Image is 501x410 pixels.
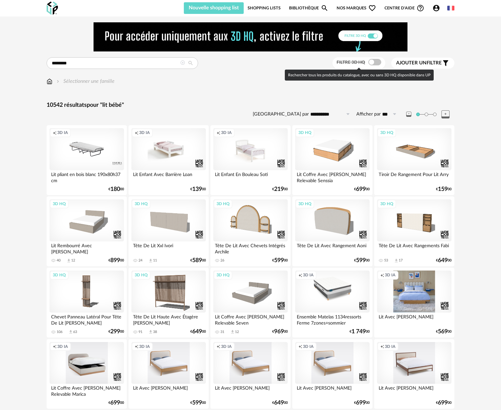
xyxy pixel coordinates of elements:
a: 3D HQ Tête De Lit Avec Rangements Fabi 53 Download icon 17 €64900 [374,196,454,266]
a: 3D HQ Lit Rembourré Avec [PERSON_NAME] 40 Download icon 12 €89900 [47,196,127,266]
span: 299 [110,329,120,334]
span: 699 [110,401,120,405]
div: Lit Avec [PERSON_NAME] [377,384,451,397]
span: pour "lit bébé" [87,102,124,108]
span: 969 [274,329,284,334]
span: 3D IA [57,130,68,135]
span: 3D IA [303,344,314,349]
div: 3D HQ [377,200,396,208]
span: Creation icon [53,130,57,135]
span: 599 [356,258,366,263]
div: Chevet Panneau Latéral Pour Tête De Lit [PERSON_NAME] [50,313,124,326]
div: € 00 [190,401,206,405]
div: € 00 [108,258,124,263]
div: € 00 [354,187,370,192]
a: Creation icon 3D IA Lit Avec [PERSON_NAME] €59900 [128,339,209,409]
span: Creation icon [380,344,384,349]
span: 699 [356,401,366,405]
div: € 00 [436,329,451,334]
a: Creation icon 3D IA Lit Enfant En Bouleau Soti €21900 [210,125,291,195]
div: Tête De Lit Avec Rangement Aoni [295,241,370,254]
button: Nouvelle shopping list [184,2,244,14]
span: 180 [110,187,120,192]
a: Creation icon 3D IA Lit Coffre Avec [PERSON_NAME] Relevable Marica €69900 [47,339,127,409]
span: Creation icon [298,344,302,349]
div: Tête De Lit Avec Chevets Intégrés Archile [213,241,288,254]
div: Lit Enfant Avec Barrière Loan [131,170,206,183]
div: 17 [399,258,403,263]
div: € 00 [272,258,288,263]
span: Creation icon [135,344,139,349]
div: 63 [73,330,77,334]
div: 3D HQ [214,200,232,208]
span: 3D IA [57,344,68,349]
span: 139 [192,187,202,192]
a: BibliothèqueMagnify icon [289,2,328,14]
span: Centre d'aideHelp Circle Outline icon [384,4,424,12]
span: 159 [438,187,448,192]
span: Ajouter un [396,61,427,65]
div: Lit Coffre Avec [PERSON_NAME] Relevable Senssia [295,170,370,183]
span: 699 [438,401,448,405]
span: 649 [438,258,448,263]
a: Creation icon 3D IA Lit Avec [PERSON_NAME] €69900 [374,339,454,409]
span: 569 [438,329,448,334]
span: Download icon [148,258,153,263]
div: € 00 [108,401,124,405]
a: 3D HQ Lit Coffre Avec [PERSON_NAME] Relevable Seven 31 Download icon 12 €96900 [210,268,291,338]
div: Lit Coffre Avec [PERSON_NAME] Relevable Marica [50,384,124,397]
div: 3D HQ [50,200,69,208]
div: 3D HQ [214,271,232,279]
span: Creation icon [135,130,139,135]
div: € 00 [190,258,206,263]
button: Ajouter unfiltre Filter icon [391,58,454,69]
span: Creation icon [217,130,220,135]
span: 3D IA [221,130,232,135]
div: Tête De Lit Haute Avec Étagère [PERSON_NAME] [131,313,206,326]
span: Download icon [394,258,399,263]
span: Creation icon [53,344,57,349]
span: Help Circle Outline icon [417,4,424,12]
div: 53 [384,258,388,263]
span: Heart Outline icon [368,4,376,12]
div: Lit Coffre Avec [PERSON_NAME] Relevable Seven [213,313,288,326]
div: Ensemble Matelas 1134ressorts Ferme 7zones+sommier [295,313,370,326]
span: Download icon [148,329,153,334]
div: € 00 [108,187,124,192]
div: Lit Enfant En Bouleau Soti [213,170,288,183]
span: Download icon [68,329,73,334]
a: 3D HQ Tête De Lit Xxl Ivori 24 Download icon 11 €58900 [128,196,209,266]
span: 589 [192,258,202,263]
div: 12 [71,258,75,263]
span: Creation icon [380,272,384,278]
div: € 00 [190,187,206,192]
div: Lit pliant en bois blanc 190x80h37 cm [50,170,124,183]
span: Filtre 3D HQ [337,60,365,65]
span: 3D IA [385,272,395,278]
div: 40 [57,258,61,263]
div: 26 [220,258,224,263]
div: € 00 [436,258,451,263]
div: 3D HQ [132,200,150,208]
a: Creation icon 3D IA Ensemble Matelas 1134ressorts Ferme 7zones+sommier €1 74900 [292,268,373,338]
span: Magnify icon [321,4,328,12]
span: 3D IA [139,344,150,349]
div: Tiroir De Rangement Pour Lit Arry [377,170,451,183]
img: OXP [47,2,58,15]
span: 1 749 [351,329,366,334]
div: € 00 [436,401,451,405]
div: 91 [139,330,142,334]
span: 3D IA [221,344,232,349]
label: Afficher par [356,111,381,117]
div: € 00 [272,187,288,192]
span: Account Circle icon [432,4,443,12]
a: Creation icon 3D IA Lit Enfant Avec Barrière Loan €13900 [128,125,209,195]
a: 3D HQ Tête De Lit Haute Avec Étagère [PERSON_NAME] 91 Download icon 38 €64900 [128,268,209,338]
span: 599 [192,401,202,405]
a: Creation icon 3D IA Lit Avec [PERSON_NAME] €56900 [374,268,454,338]
div: € 00 [190,329,206,334]
span: filtre [396,60,442,66]
span: 649 [192,329,202,334]
img: fr [447,5,454,12]
div: 3D HQ [295,128,314,137]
